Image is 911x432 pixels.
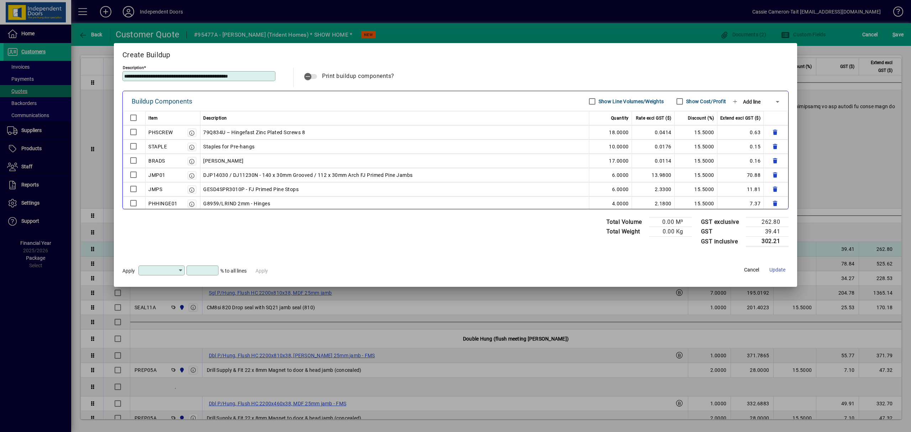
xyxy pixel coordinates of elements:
td: G8959/LRIND 2mm - Hinges [200,196,589,211]
div: JMP01 [148,171,165,179]
td: Staples for Pre-hangs [200,139,589,154]
td: 262.80 [746,217,789,227]
span: Extend excl GST ($) [720,114,761,122]
td: [PERSON_NAME] [200,154,589,168]
div: JMPS [148,185,162,194]
td: GST exclusive [697,217,746,227]
span: Rate excl GST ($) [636,114,672,122]
div: 2.3300 [635,185,672,194]
td: 302.21 [746,237,789,247]
td: DJP14030 / DJ11230N - 140 x 30mm Grooved / 112 x 30mm Arch FJ Primed Pine Jambs [200,168,589,182]
div: 2.1800 [635,199,672,208]
td: 15.5000 [675,196,717,211]
div: 0.0114 [635,157,672,165]
div: 13.9800 [635,171,672,179]
button: Cancel [740,264,763,276]
span: % to all lines [220,268,247,274]
td: 6.0000 [589,168,632,182]
label: Show Line Volumes/Weights [597,98,664,105]
td: 70.88 [717,168,764,182]
td: 0.63 [717,125,764,139]
td: GST inclusive [697,237,746,247]
td: 39.41 [746,227,789,237]
div: 0.0414 [635,128,672,137]
td: GST [697,227,746,237]
td: 0.16 [717,154,764,168]
span: Update [769,266,785,274]
td: 4.0000 [589,196,632,211]
td: 7.37 [717,196,764,211]
div: PHSCREW [148,128,173,137]
td: 15.5000 [675,182,717,196]
div: PHHINGE01 [148,199,178,208]
span: Description [203,114,227,122]
label: Show Cost/Profit [685,98,726,105]
div: BRADS [148,157,165,165]
td: 0.15 [717,139,764,154]
td: 11.81 [717,182,764,196]
span: Item [148,114,158,122]
td: GESD4SPR3010P - FJ Primed Pine Stops [200,182,589,196]
div: 0.0176 [635,142,672,151]
td: 18.0000 [589,125,632,139]
td: Total Volume [603,217,649,227]
td: 79Q834U – Hingefast Zinc Plated Screws 8 [200,125,589,139]
td: 15.5000 [675,154,717,168]
span: Quantity [611,114,629,122]
td: 15.5000 [675,139,717,154]
td: Total Weight [603,227,649,237]
td: 6.0000 [589,182,632,196]
button: Update [766,264,789,276]
td: 10.0000 [589,139,632,154]
td: 0.00 Kg [649,227,692,237]
span: Discount (%) [688,114,714,122]
div: STAPLE [148,142,167,151]
td: 0.00 M³ [649,217,692,227]
span: Apply [122,268,135,274]
td: 15.5000 [675,168,717,182]
span: Print buildup components? [322,73,394,79]
td: 17.0000 [589,154,632,168]
td: 15.5000 [675,125,717,139]
span: Add line [743,99,760,105]
div: Buildup Components [132,96,193,107]
span: Cancel [744,266,759,274]
h2: Create Buildup [114,43,797,64]
mat-label: Description [123,65,144,70]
